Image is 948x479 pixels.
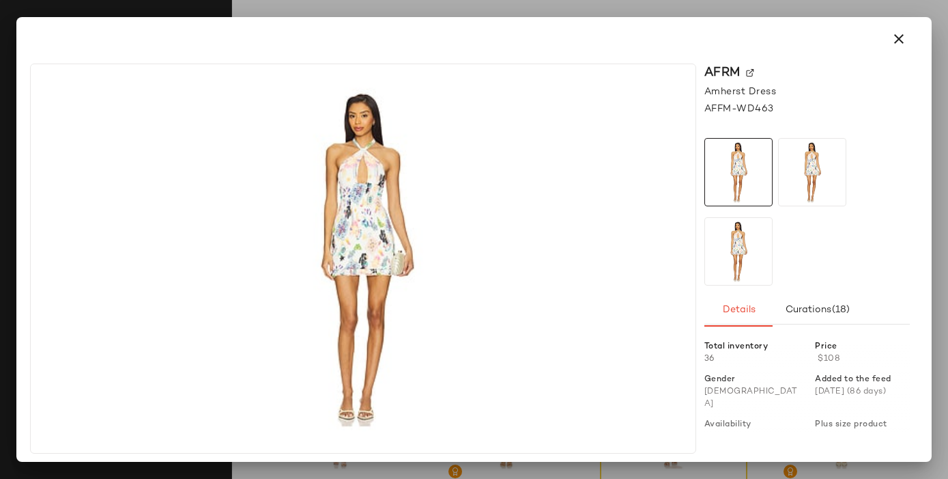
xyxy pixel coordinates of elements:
span: Total inventory [704,341,769,353]
span: AFRM [704,64,741,82]
img: AFFM-WD463_V1.jpg [779,139,846,206]
span: AFFM-WD463 [704,102,774,116]
img: AFFM-WD463_V1.jpg [39,72,687,445]
img: AFFM-WD463_V1.jpg [705,218,772,285]
span: (18) [831,305,849,316]
img: svg%3e [746,69,754,77]
img: AFFM-WD463_V1.jpg [705,139,772,206]
span: Price [815,341,837,353]
span: Amherst Dress [704,85,777,99]
span: Curations [784,305,850,316]
span: Details [721,305,755,316]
